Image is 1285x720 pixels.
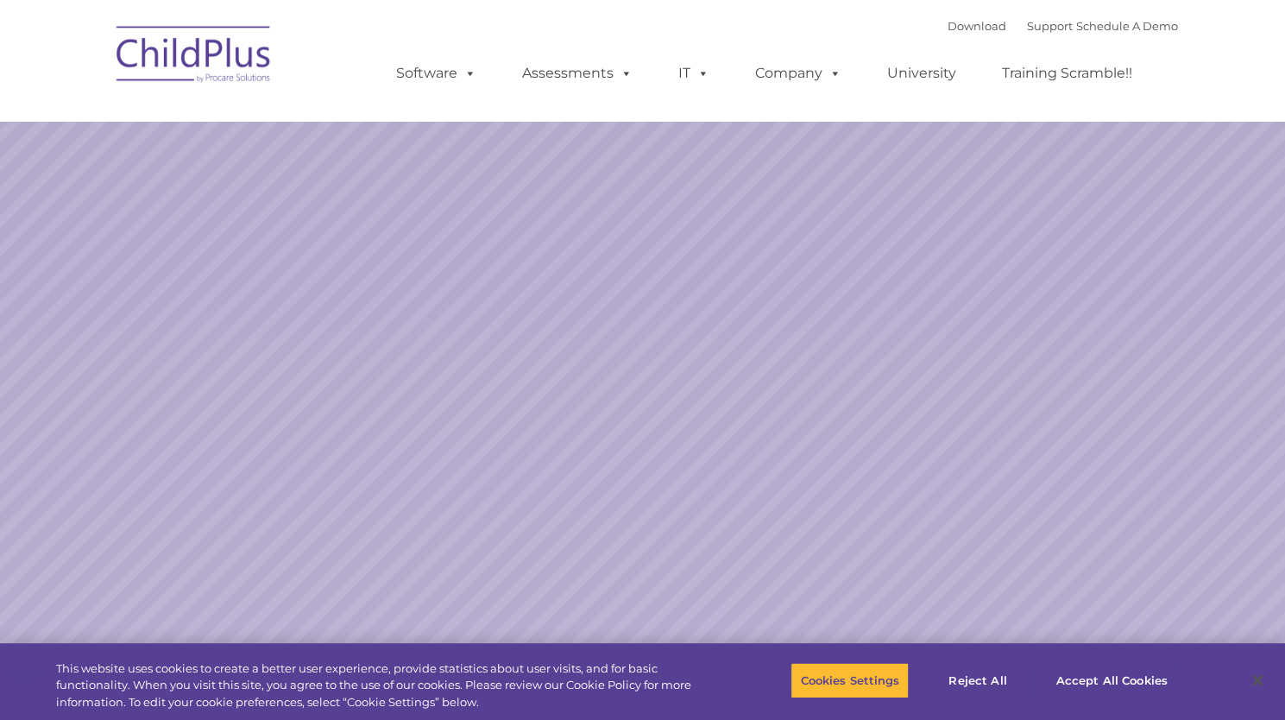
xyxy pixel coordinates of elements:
[1046,662,1176,698] button: Accept All Cookies
[738,56,859,91] a: Company
[1076,19,1178,33] a: Schedule A Demo
[661,56,727,91] a: IT
[108,14,280,100] img: ChildPlus by Procare Solutions
[505,56,650,91] a: Assessments
[948,19,1006,33] a: Download
[985,56,1150,91] a: Training Scramble!!
[56,660,707,711] div: This website uses cookies to create a better user experience, provide statistics about user visit...
[870,56,973,91] a: University
[923,662,1031,698] button: Reject All
[379,56,494,91] a: Software
[791,662,909,698] button: Cookies Settings
[948,19,1178,33] font: |
[1027,19,1073,33] a: Support
[1238,661,1276,699] button: Close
